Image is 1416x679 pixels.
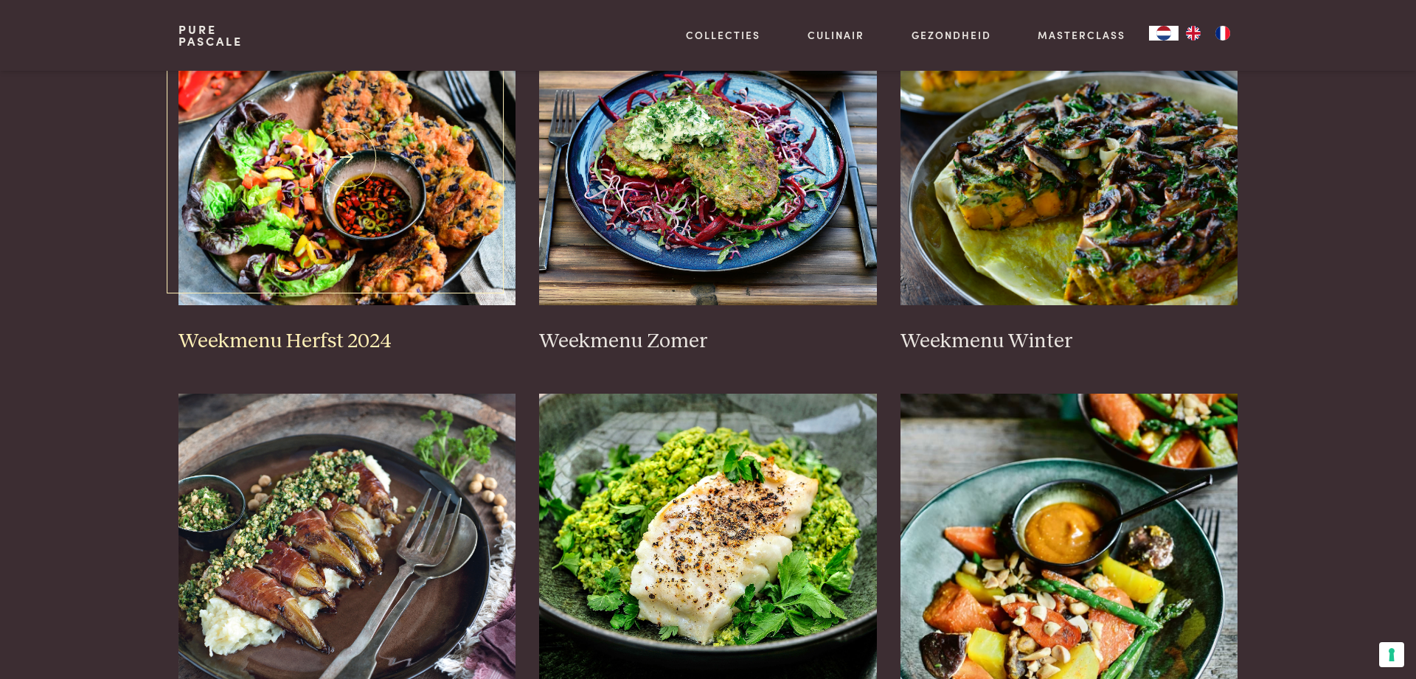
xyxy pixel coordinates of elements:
[178,329,516,355] h3: Weekmenu Herfst 2024
[1149,26,1179,41] a: NL
[539,329,877,355] h3: Weekmenu Zomer
[1379,642,1404,667] button: Uw voorkeuren voor toestemming voor trackingtechnologieën
[1149,26,1238,41] aside: Language selected: Nederlands
[1179,26,1208,41] a: EN
[900,329,1238,355] h3: Weekmenu Winter
[539,10,877,305] img: Weekmenu Zomer
[900,10,1238,354] a: Weekmenu Winter Weekmenu Winter
[1149,26,1179,41] div: Language
[178,10,516,354] a: Weekmenu Herfst 2024 Weekmenu Herfst 2024
[912,27,991,43] a: Gezondheid
[178,24,243,47] a: PurePascale
[686,27,760,43] a: Collecties
[539,10,877,354] a: Weekmenu Zomer Weekmenu Zomer
[1179,26,1238,41] ul: Language list
[900,10,1238,305] img: Weekmenu Winter
[808,27,864,43] a: Culinair
[1208,26,1238,41] a: FR
[1038,27,1125,43] a: Masterclass
[178,10,516,305] img: Weekmenu Herfst 2024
